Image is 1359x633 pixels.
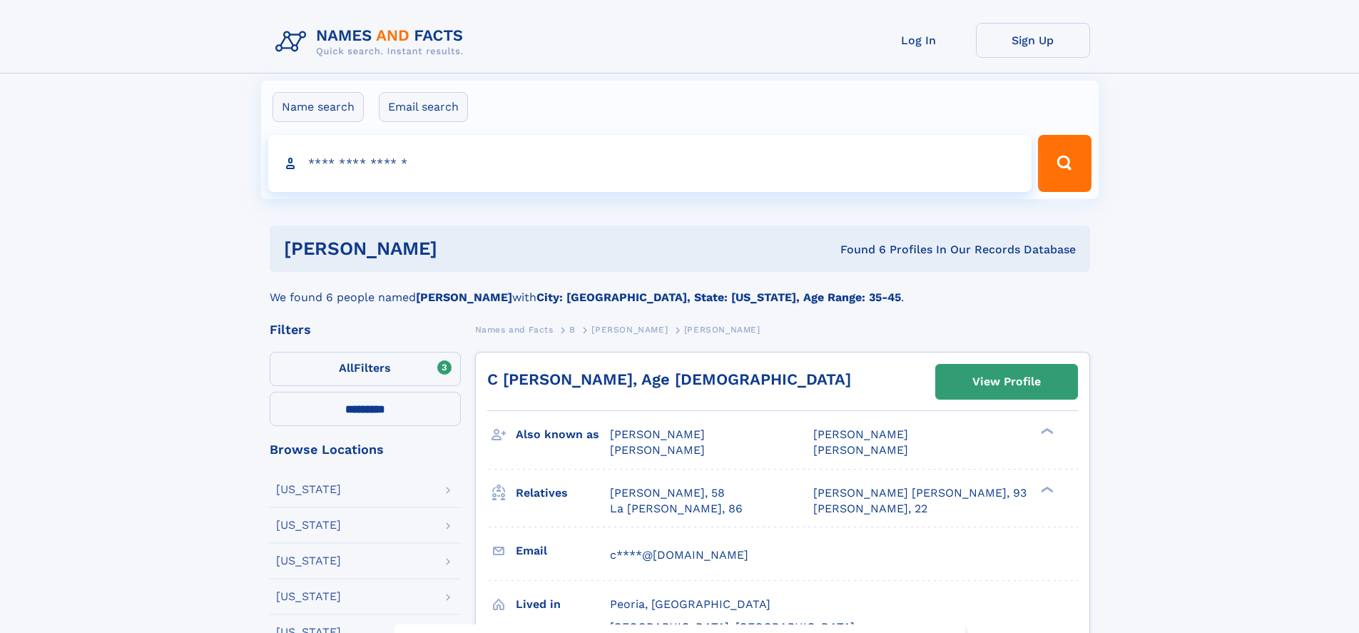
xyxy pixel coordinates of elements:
span: [PERSON_NAME] [610,443,705,457]
div: ❯ [1037,427,1054,436]
a: [PERSON_NAME] [PERSON_NAME], 93 [813,485,1027,501]
a: View Profile [936,365,1077,399]
span: [PERSON_NAME] [813,443,908,457]
span: [PERSON_NAME] [684,325,760,335]
h3: Email [516,539,610,563]
label: Email search [379,92,468,122]
div: [US_STATE] [276,591,341,602]
div: Found 6 Profiles In Our Records Database [638,242,1076,258]
div: Filters [270,323,461,336]
label: Filters [270,352,461,386]
span: B [569,325,576,335]
a: [PERSON_NAME], 58 [610,485,725,501]
span: All [339,361,354,375]
div: [US_STATE] [276,484,341,495]
h3: Also known as [516,422,610,447]
button: Search Button [1038,135,1091,192]
input: search input [268,135,1032,192]
a: La [PERSON_NAME], 86 [610,501,743,517]
a: C [PERSON_NAME], Age [DEMOGRAPHIC_DATA] [487,370,851,388]
div: [US_STATE] [276,520,341,531]
div: ❯ [1037,485,1054,494]
span: [PERSON_NAME] [591,325,668,335]
span: [PERSON_NAME] [610,427,705,441]
a: [PERSON_NAME], 22 [813,501,927,517]
h1: [PERSON_NAME] [284,240,639,258]
div: We found 6 people named with . [270,272,1090,306]
label: Name search [273,92,364,122]
a: Log In [862,23,976,58]
h3: Lived in [516,592,610,617]
a: B [569,320,576,338]
div: [US_STATE] [276,555,341,567]
h3: Relatives [516,481,610,505]
div: Browse Locations [270,443,461,456]
span: Peoria, [GEOGRAPHIC_DATA] [610,597,770,611]
img: Logo Names and Facts [270,23,475,61]
a: [PERSON_NAME] [591,320,668,338]
a: Names and Facts [475,320,554,338]
span: [PERSON_NAME] [813,427,908,441]
div: View Profile [972,365,1041,398]
b: City: [GEOGRAPHIC_DATA], State: [US_STATE], Age Range: 35-45 [536,290,901,304]
b: [PERSON_NAME] [416,290,512,304]
a: Sign Up [976,23,1090,58]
